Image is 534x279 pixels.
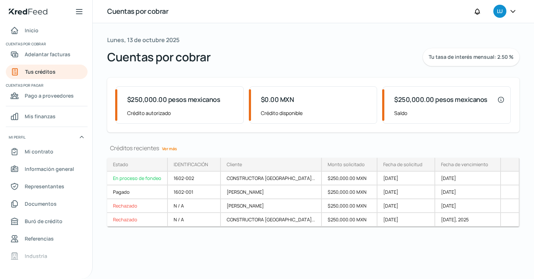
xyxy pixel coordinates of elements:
[227,161,242,168] font: Cliente
[394,110,407,116] font: Saldo
[6,231,88,246] a: Referencias
[25,68,56,75] font: Tus créditos
[383,189,398,195] font: [DATE]
[25,183,64,190] font: Representantes
[6,214,88,229] a: Buró de crédito
[25,270,62,277] font: Redes sociales
[25,200,57,207] font: Documentos
[6,23,88,38] a: Inicio
[328,189,367,195] font: $250,000.00 MXN
[441,216,469,223] font: [DATE], 2025
[107,185,168,199] a: Pagado
[441,175,456,181] font: [DATE]
[383,202,398,209] font: [DATE]
[127,110,171,116] font: Crédito autorizado
[25,253,47,259] font: Industria
[6,249,88,263] a: Industria
[328,216,367,223] font: $250,000.00 MXN
[383,175,398,181] font: [DATE]
[162,146,177,151] font: Ver más
[383,216,398,223] font: [DATE]
[174,216,184,223] font: N / A
[6,197,88,211] a: Documentos
[107,7,168,16] font: Cuentas por cobrar
[107,36,179,44] font: Lunes, 13 de octubre 2025
[6,83,44,88] font: Cuentas por pagar
[25,51,70,58] font: Adelantar facturas
[6,65,88,79] a: Tus créditos
[261,110,303,116] font: Crédito disponible
[25,113,56,120] font: Mis finanzas
[328,202,367,209] font: $250,000.00 MXN
[113,216,137,223] font: Rechazado
[261,95,294,104] font: $0.00 MXN
[174,189,193,195] font: 1602-001
[227,189,264,195] font: [PERSON_NAME]
[6,41,46,46] font: Cuentas por cobrar
[383,161,422,168] font: Fecha de solicitud
[6,109,88,124] a: Mis finanzas
[159,143,180,154] a: Ver más
[227,202,264,209] font: [PERSON_NAME]
[107,172,168,185] a: En proceso de fondeo
[6,179,88,194] a: Representantes
[227,216,315,223] font: CONSTRUCTORA [GEOGRAPHIC_DATA]...
[429,53,514,60] font: Tu tasa de interés mensual: 2.50 %
[394,95,488,104] font: $250,000.00 pesos mexicanos
[174,175,194,181] font: 1602-002
[107,199,168,213] a: Rechazado
[25,218,62,225] font: Buró de crédito
[497,8,502,15] font: LU
[127,95,221,104] font: $250,000.00 pesos mexicanos
[9,135,25,140] font: Mi perfil
[107,49,210,65] font: Cuentas por cobrar
[25,148,53,155] font: Mi contrato
[113,189,130,195] font: Pagado
[6,89,88,103] a: Pago a proveedores
[113,175,161,181] font: En proceso de fondeo
[174,161,208,168] font: IDENTIFICACIÓN
[25,235,54,242] font: Referencias
[6,47,88,62] a: Adelantar facturas
[113,202,137,209] font: Rechazado
[25,165,74,172] font: Información general
[441,189,456,195] font: [DATE]
[441,161,488,168] font: Fecha de vencimiento
[227,175,315,181] font: CONSTRUCTORA [GEOGRAPHIC_DATA]...
[110,144,159,152] font: Créditos recientes
[107,213,168,227] a: Rechazado
[328,161,365,168] font: Monto solicitado
[6,144,88,159] a: Mi contrato
[6,162,88,176] a: Información general
[441,202,456,209] font: [DATE]
[25,92,74,99] font: Pago a proveedores
[174,202,184,209] font: N / A
[25,27,39,34] font: Inicio
[113,161,128,168] font: Estado
[328,175,367,181] font: $250,000.00 MXN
